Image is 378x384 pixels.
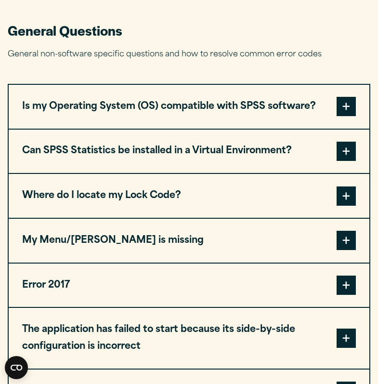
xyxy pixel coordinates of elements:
[5,356,28,379] button: Open CMP widget
[9,130,369,173] button: Can SPSS Statistics be installed in a Virtual Environment?
[9,219,369,263] button: My Menu/[PERSON_NAME] is missing
[9,85,369,129] button: Is my Operating System (OS) compatible with SPSS software?
[9,174,369,218] button: Where do I locate my Lock Code?
[8,48,370,62] p: General non-software specific questions and how to resolve common error codes
[9,308,369,369] button: The application has failed to start because its side-by-side configuration is incorrect
[8,21,370,39] h2: General Questions
[9,264,369,307] button: Error 2017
